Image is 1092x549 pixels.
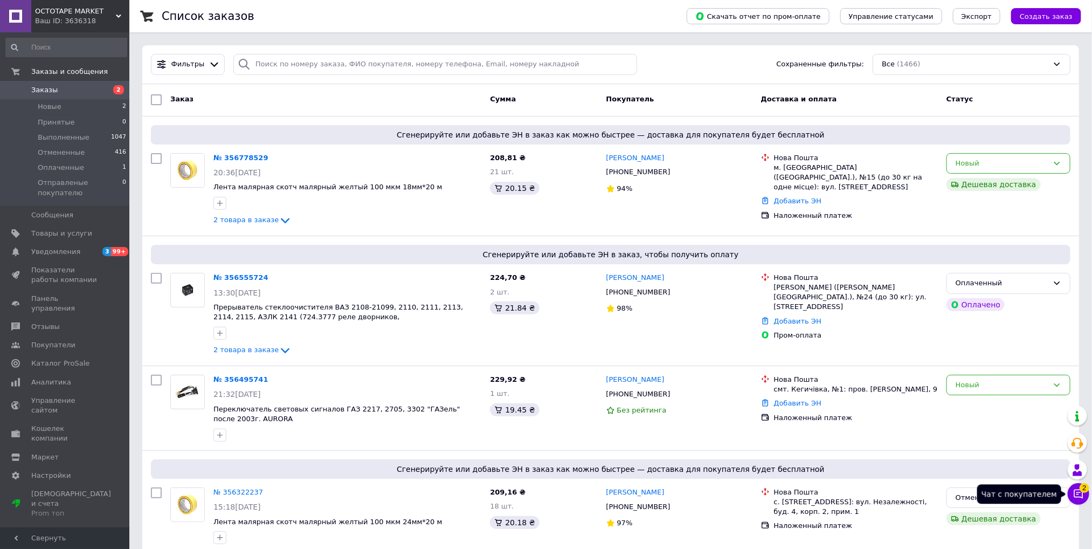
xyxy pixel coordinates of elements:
a: № 356778529 [213,154,268,162]
span: 0 [122,118,126,127]
span: Настройки [31,471,71,481]
div: м. [GEOGRAPHIC_DATA] ([GEOGRAPHIC_DATA].), №15 (до 30 кг на одне місце): вул. [STREET_ADDRESS] [774,163,938,193]
div: Отменен [956,492,1048,504]
a: 2 товара в заказе [213,346,292,354]
span: Фильтры [171,59,205,70]
input: Поиск по номеру заказа, ФИО покупателя, номеру телефона, Email, номеру накладной [233,54,637,75]
span: Доставка и оплата [761,95,837,103]
span: 18 шт. [490,502,514,510]
span: Создать заказ [1020,12,1073,20]
span: Заказы [31,85,58,95]
span: Уведомления [31,247,80,257]
span: Отправленые покупателю [38,178,122,197]
span: Скачать отчет по пром-оплате [695,11,821,21]
a: Переключатель световых сигналов ГАЗ 2217, 2705, 3302 "ГАЗель" после 2003г. AURORA [213,405,460,423]
span: 0 [122,178,126,197]
div: Оплачено [946,298,1005,311]
div: [PHONE_NUMBER] [604,165,673,179]
span: Новые [38,102,61,112]
div: Дешевая доставка [946,178,1041,191]
span: 2 [113,85,124,94]
a: [PERSON_NAME] [606,153,665,163]
a: Добавить ЭН [774,317,821,325]
a: Добавить ЭН [774,197,821,205]
div: Prom топ [31,509,111,518]
span: (1466) [897,60,920,68]
div: Наложенный платеж [774,413,938,423]
span: 99+ [111,247,129,256]
button: Экспорт [953,8,1000,24]
div: 20.18 ₴ [490,516,539,529]
span: Покупатель [606,95,654,103]
span: Экспорт [962,12,992,20]
span: Заказ [170,95,193,103]
span: 97% [617,519,633,527]
span: Аналитика [31,378,71,387]
span: Статус [946,95,973,103]
span: Управление сайтом [31,396,100,415]
div: Новый [956,158,1048,169]
a: № 356555724 [213,273,268,282]
div: Новый [956,380,1048,391]
div: Наложенный платеж [774,211,938,221]
a: № 356495741 [213,375,268,383]
span: Заказы и сообщения [31,67,108,77]
span: Сообщения [31,210,73,220]
span: 2 шт. [490,288,509,296]
a: Фото товару [170,488,205,522]
span: Управление статусами [849,12,934,20]
div: Нова Пошта [774,375,938,385]
span: Сумма [490,95,516,103]
span: 209,16 ₴ [490,488,526,496]
span: 98% [617,304,633,312]
button: Скачать отчет по пром-оплате [687,8,830,24]
img: Фото товару [171,154,204,187]
span: Без рейтинга [617,406,667,414]
span: Сгенерируйте или добавьте ЭН в заказ, чтобы получить оплату [155,249,1066,260]
span: 2 товара в заказе [213,216,279,224]
span: Все [882,59,895,70]
button: Создать заказ [1011,8,1081,24]
img: Фото товару [171,381,204,403]
div: Наложенный платеж [774,521,938,531]
a: [PERSON_NAME] [606,375,665,385]
a: Лента малярная скотч малярный желтый 100 мкм 18мм*20 м [213,183,442,191]
h1: Список заказов [162,10,254,23]
span: Сгенерируйте или добавьте ЭН в заказ как можно быстрее — доставка для покупателя будет бесплатной [155,464,1066,475]
span: Маркет [31,452,59,462]
a: Добавить ЭН [774,399,821,407]
span: Каталог ProSale [31,359,89,368]
span: Панель управления [31,294,100,313]
a: Фото товару [170,375,205,409]
div: Ваш ID: 3636318 [35,16,129,26]
div: [PHONE_NUMBER] [604,285,673,299]
img: Фото товару [171,488,204,521]
span: [DEMOGRAPHIC_DATA] и счета [31,489,111,519]
span: Сохраненные фильтры: [777,59,865,70]
div: с. [STREET_ADDRESS]: вул. Незалежності, буд. 4, корп. 2, прим. 1 [774,497,938,517]
span: Отзывы [31,322,60,332]
a: Создать заказ [1000,12,1081,20]
input: Поиск [5,38,127,57]
a: [PERSON_NAME] [606,273,665,283]
span: 1 [122,163,126,173]
a: Лента малярная скотч малярный желтый 100 мкм 24мм*20 м [213,518,442,526]
div: [PHONE_NUMBER] [604,500,673,514]
a: 2 товара в заказе [213,216,292,224]
span: Прерыватель стеклоочистителя ВАЗ 2108-21099, 2110, 2111, 2113, 2114, 2115, АЗЛК 2141 (724.3777 ре... [213,303,463,321]
span: 1047 [111,133,126,142]
span: Отмененные [38,148,85,157]
span: Оплаченные [38,163,84,173]
div: [PHONE_NUMBER] [604,387,673,401]
div: Нова Пошта [774,153,938,163]
img: Фото товару [171,279,204,301]
span: 15:18[DATE] [213,503,261,511]
div: [PERSON_NAME] ([PERSON_NAME][GEOGRAPHIC_DATA].), №24 (до 30 кг): ул. [STREET_ADDRESS] [774,283,938,312]
span: 1 шт. [490,389,509,397]
span: Кошелек компании [31,424,100,443]
span: 224,70 ₴ [490,273,526,282]
span: 21:32[DATE] [213,390,261,399]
